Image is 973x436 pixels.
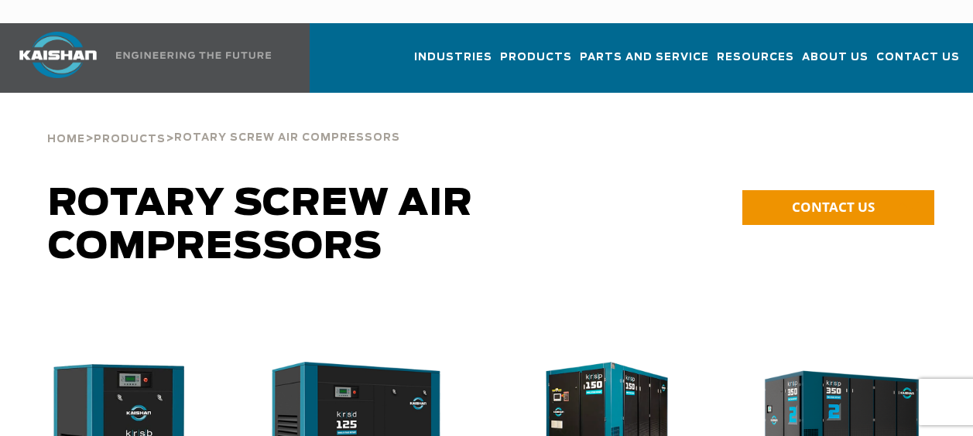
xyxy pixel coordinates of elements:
a: Products [500,37,572,90]
a: Parts and Service [580,37,709,90]
a: Industries [414,37,492,90]
span: About Us [802,49,869,66]
span: Rotary Screw Air Compressors [174,133,400,143]
span: Contact Us [876,49,960,66]
a: Resources [717,37,794,90]
span: Home [47,135,85,145]
a: Home [47,131,85,145]
span: Products [94,135,166,145]
a: Contact Us [876,37,960,90]
span: Industries [414,49,492,66]
span: Resources [717,49,794,66]
img: Engineering the future [116,52,271,59]
div: > > [47,93,400,152]
span: CONTACT US [792,198,875,216]
span: Products [500,49,572,66]
span: Rotary Screw Air Compressors [48,186,473,266]
a: CONTACT US [742,190,934,225]
span: Parts and Service [580,49,709,66]
a: About Us [802,37,869,90]
a: Products [94,131,166,145]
